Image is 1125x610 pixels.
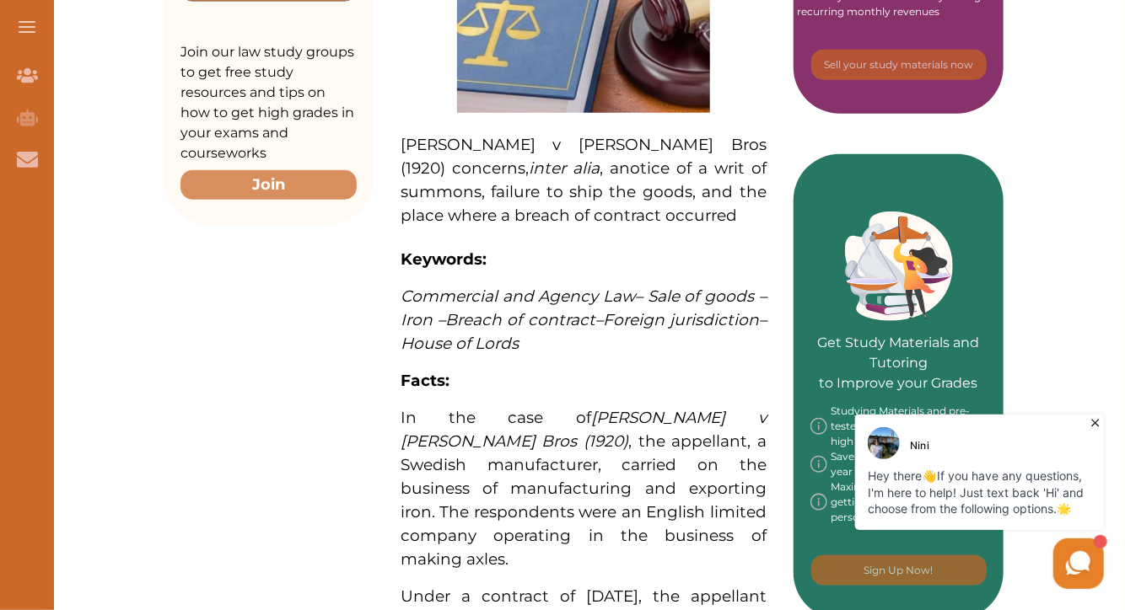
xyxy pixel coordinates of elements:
[810,404,987,449] div: Studying Materials and pre-tested tools helping you to get high grades
[824,57,973,72] p: Sell your study materials now
[445,310,595,329] span: Breach of contract
[603,310,759,329] span: Foreign jurisdiction
[810,404,827,449] img: info-img
[401,408,767,569] span: In the case of , the appellant, a Swedish manufacturer, carried on the business of manufacturing ...
[529,158,600,178] em: inter alia
[401,158,767,225] span: notice of a writ of summons, failure to ship the goods, and the place where a breach of contract ...
[401,286,635,306] span: Commercial and Agency Law
[595,310,603,329] span: –
[810,286,987,393] p: Get Study Materials and Tutoring to Improve your Grades
[180,170,357,200] button: Join
[401,249,487,269] strong: Keywords:
[811,50,987,80] button: [object Object]
[401,371,449,390] strong: Facts:
[845,211,953,321] img: Green card image
[180,42,357,163] p: Join our law study groups to get free study resources and tips on how to get high grades in your ...
[401,135,767,225] span: [PERSON_NAME] v [PERSON_NAME] Bros (1920) concerns, , a
[720,410,1108,593] iframe: HelpCrunch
